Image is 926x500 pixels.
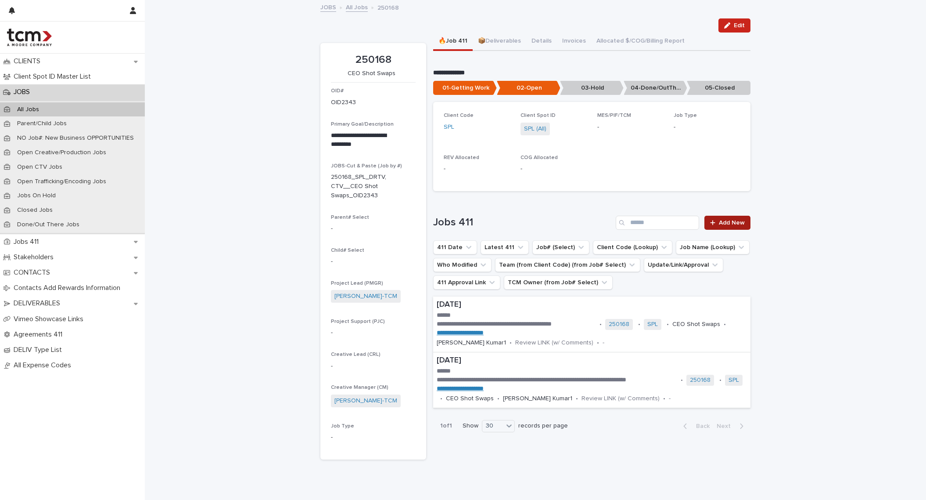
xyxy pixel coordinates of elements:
[473,33,526,51] button: 📦Deliverables
[331,328,416,337] p: -
[331,257,416,266] p: -
[10,221,86,228] p: Done/Out There Jobs
[433,240,477,254] button: 411 Date
[377,2,399,12] p: 250168
[331,319,385,324] span: Project Support (PJC)
[346,2,368,12] a: All Jobs
[437,300,747,310] p: [DATE]
[433,81,497,95] p: 01-Getting Work
[718,18,750,33] button: Edit
[10,361,78,370] p: All Expense Codes
[667,321,669,328] p: •
[10,163,69,171] p: Open CTV Jobs
[719,377,721,384] p: •
[497,81,560,95] p: 02-Open
[597,113,631,118] span: MES/PIF/TCM
[10,253,61,261] p: Stakeholders
[676,240,750,254] button: Job Name (Lookup)
[433,415,459,437] p: 1 of 1
[560,81,624,95] p: 03-Hold
[526,33,557,51] button: Details
[433,258,492,272] button: Who Modified
[669,395,671,402] p: -
[10,346,69,354] p: DELIV Type List
[687,81,750,95] p: 05-Closed
[331,224,416,233] p: -
[524,124,546,134] a: SPL (All)
[331,362,416,371] p: -
[444,123,454,132] a: SPL
[331,248,364,253] span: Child# Select
[10,192,63,199] p: Jobs On Hold
[10,120,74,127] p: Parent/Child Jobs
[581,395,660,402] p: Review LINK (w/ Comments)
[532,240,589,254] button: Job# (Select)
[616,216,699,230] div: Search
[10,149,113,156] p: Open Creative/Production Jobs
[663,395,665,402] p: •
[510,339,512,347] p: •
[681,377,683,384] p: •
[518,422,568,430] p: records per page
[331,163,402,169] span: JOBS-Cut & Paste (Job by #)
[603,339,604,347] p: -
[331,70,412,77] p: CEO Shot Swaps
[10,299,67,308] p: DELIVERABLES
[331,98,356,107] p: OID2343
[10,330,69,339] p: Agreements 411
[7,29,52,46] img: 4hMmSqQkux38exxPVZHQ
[597,339,599,347] p: •
[719,220,745,226] span: Add New
[10,72,98,81] p: Client Spot ID Master List
[520,155,558,160] span: COG Allocated
[690,377,711,384] a: 250168
[331,352,380,357] span: Creative Lead (CRL)
[334,292,397,301] a: [PERSON_NAME]-TCM
[481,240,529,254] button: Latest 411
[504,275,613,290] button: TCM Owner (from Job# Select)
[591,33,690,51] button: Allocated $/COG/Billing Report
[503,395,572,402] p: [PERSON_NAME] Kumar1
[10,284,127,292] p: Contacts Add Rewards Information
[331,433,416,442] p: -
[463,422,478,430] p: Show
[334,396,397,406] a: [PERSON_NAME]-TCM
[599,321,602,328] p: •
[10,268,57,277] p: CONTACTS
[644,258,723,272] button: Update/Link/Approval
[729,377,739,384] a: SPL
[593,240,672,254] button: Client Code (Lookup)
[331,424,354,429] span: Job Type
[446,395,494,402] p: CEO Shot Swaps
[10,207,60,214] p: Closed Jobs
[609,321,629,328] a: 250168
[444,113,474,118] span: Client Code
[444,155,479,160] span: REV Allocated
[433,33,473,51] button: 🔥Job 411
[672,321,720,328] p: CEO Shot Swaps
[331,281,383,286] span: Project Lead (PMGR)
[331,88,344,94] span: OID#
[704,216,750,230] a: Add New
[433,275,500,290] button: 411 Approval Link
[10,238,46,246] p: Jobs 411
[515,339,593,347] p: Review LINK (w/ Comments)
[576,395,578,402] p: •
[320,2,336,12] a: JOBS
[717,423,736,429] span: Next
[734,22,745,29] span: Edit
[482,421,503,431] div: 30
[10,178,113,185] p: Open Trafficking/Encoding Jobs
[724,321,726,328] p: •
[495,258,640,272] button: Team (from Client Code) (from Job# Select)
[676,422,713,430] button: Back
[331,215,369,220] span: Parent# Select
[597,123,664,132] p: -
[10,106,46,113] p: All Jobs
[691,423,710,429] span: Back
[437,356,747,366] p: [DATE]
[647,321,658,328] a: SPL
[10,57,47,65] p: CLIENTS
[520,113,556,118] span: Client Spot ID
[331,385,388,390] span: Creative Manager (CM)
